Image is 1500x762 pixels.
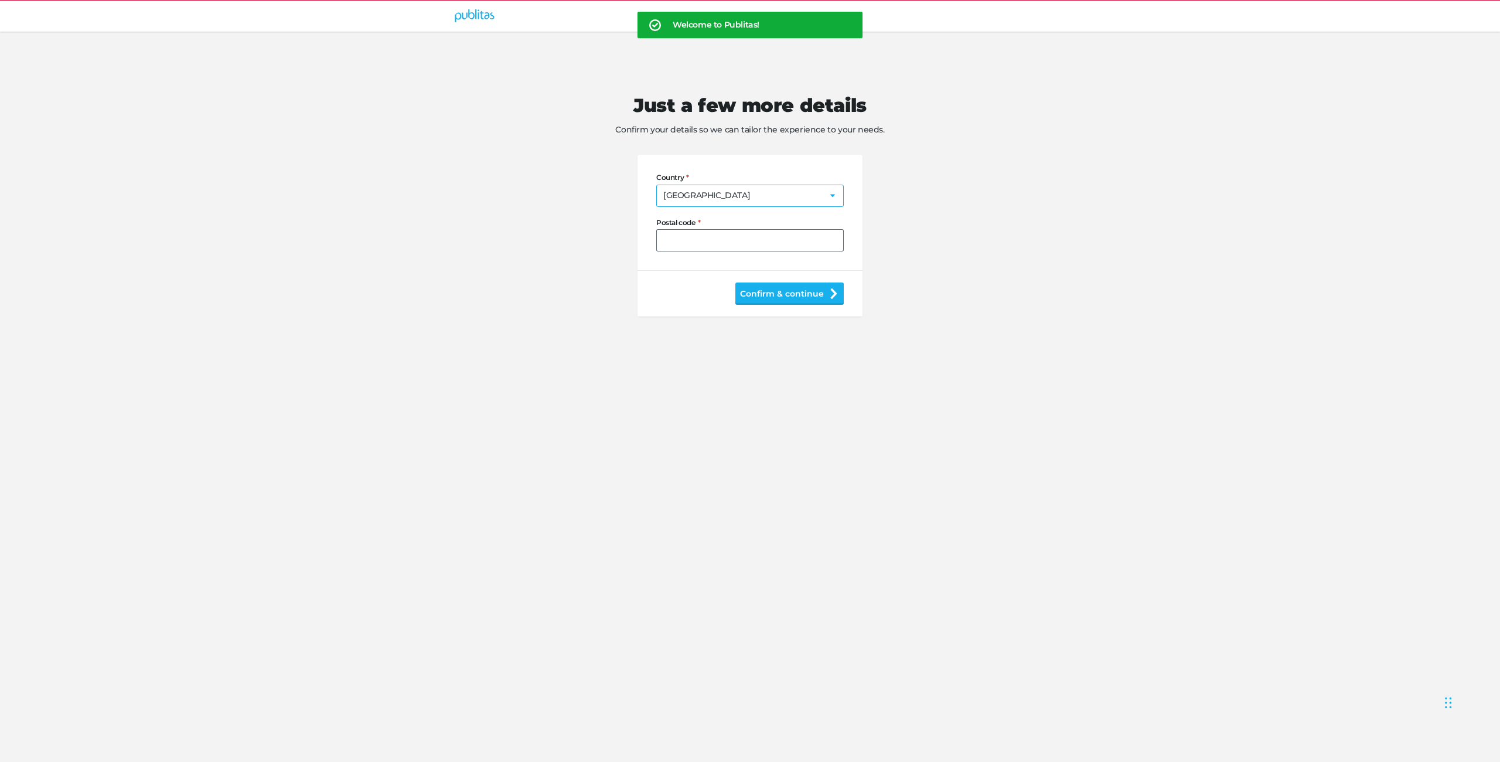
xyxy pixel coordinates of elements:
button: Confirm & continue [735,283,844,305]
div: Welcome to Publitas! [673,19,844,31]
span: Confirm your details so we can tailor the experience to your needs. [469,124,1031,136]
h1: Just a few more details [469,94,1031,117]
div: Drag [1445,685,1452,720]
iframe: Chat Widget [1441,673,1500,730]
label: Country [656,174,844,182]
label: Postal code [656,219,844,227]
